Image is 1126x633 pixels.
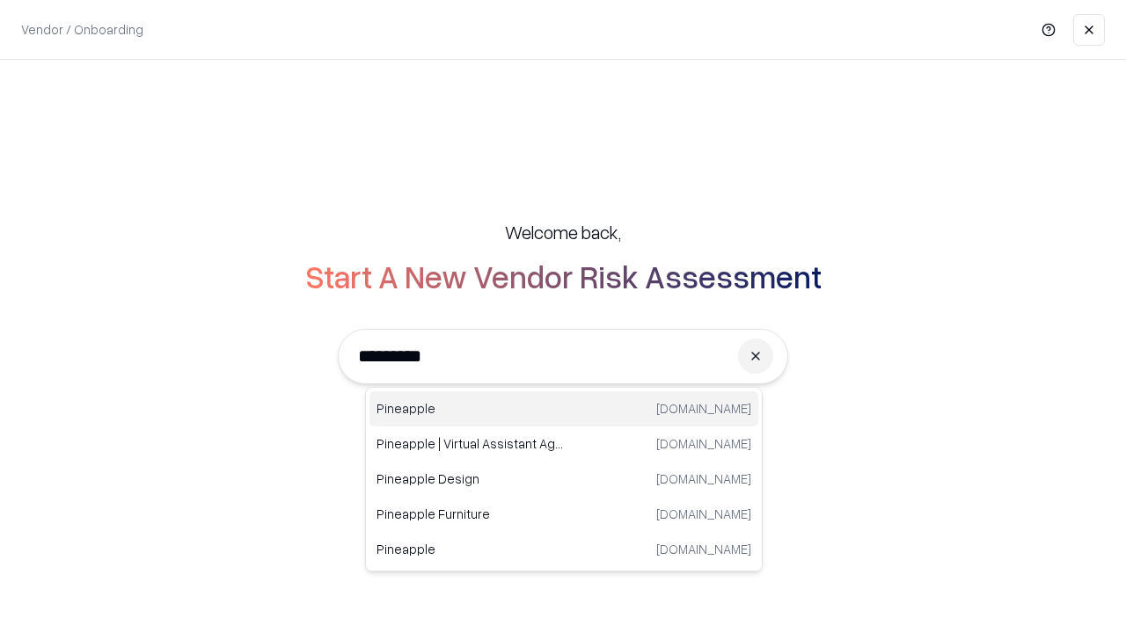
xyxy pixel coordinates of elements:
h2: Start A New Vendor Risk Assessment [305,258,822,294]
p: Pineapple Design [377,469,564,488]
p: [DOMAIN_NAME] [656,540,751,558]
p: Pineapple [377,540,564,558]
p: Pineapple Furniture [377,505,564,523]
p: Pineapple | Virtual Assistant Agency [377,434,564,453]
p: [DOMAIN_NAME] [656,434,751,453]
h5: Welcome back, [505,220,621,244]
p: [DOMAIN_NAME] [656,505,751,523]
p: [DOMAIN_NAME] [656,469,751,488]
p: Vendor / Onboarding [21,20,143,39]
div: Suggestions [365,387,763,571]
p: Pineapple [377,399,564,418]
p: [DOMAIN_NAME] [656,399,751,418]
